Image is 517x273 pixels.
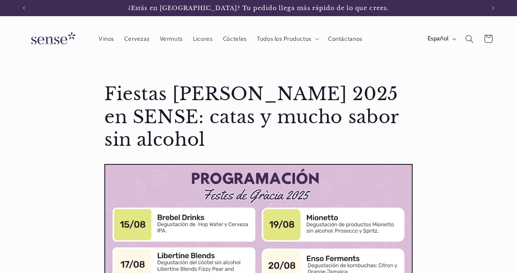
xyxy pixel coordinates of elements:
span: Todos los Productos [257,35,311,43]
summary: Búsqueda [460,29,479,48]
span: Cócteles [223,35,247,43]
span: Español [428,34,449,43]
span: Vermuts [160,35,183,43]
span: ¿Estás en [GEOGRAPHIC_DATA]? Tu pedido llega más rápido de lo que crees. [128,4,389,12]
summary: Todos los Productos [252,30,323,48]
span: Cervezas [124,35,149,43]
a: Licores [188,30,218,48]
a: Sense [18,24,85,54]
span: Licores [193,35,212,43]
h1: Fiestas [PERSON_NAME] 2025 en SENSE: catas y mucho sabor sin alcohol [104,83,413,151]
a: Cervezas [119,30,155,48]
button: Español [422,31,460,47]
a: Cócteles [218,30,252,48]
a: Contáctanos [323,30,367,48]
a: Vinos [93,30,119,48]
span: Vinos [99,35,114,43]
a: Vermuts [155,30,188,48]
img: Sense [21,27,82,50]
span: Contáctanos [328,35,362,43]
